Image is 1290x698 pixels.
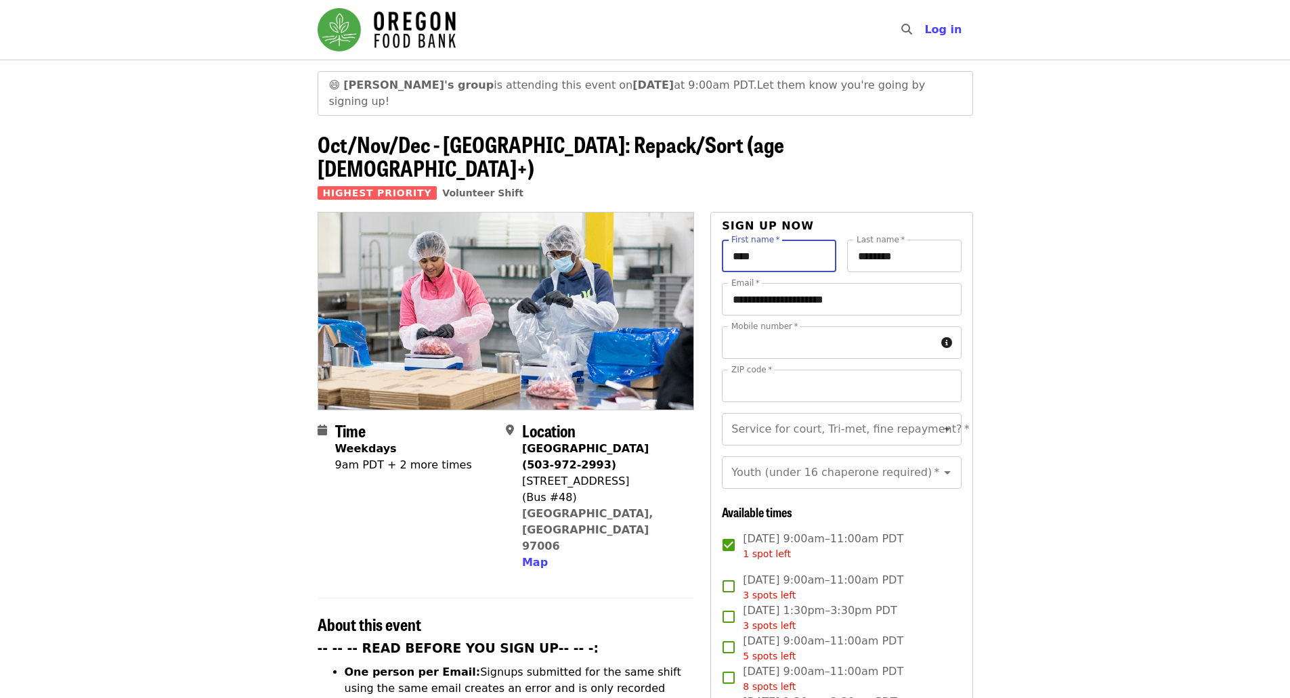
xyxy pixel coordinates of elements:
span: 8 spots left [743,681,796,692]
button: Open [938,420,957,439]
div: 9am PDT + 2 more times [335,457,472,473]
strong: [DATE] [632,79,674,91]
a: [GEOGRAPHIC_DATA], [GEOGRAPHIC_DATA] 97006 [522,507,653,552]
span: is attending this event on at 9:00am PDT. [343,79,756,91]
span: grinning face emoji [329,79,341,91]
i: search icon [901,23,912,36]
i: calendar icon [318,424,327,437]
button: Open [938,463,957,482]
input: Search [920,14,931,46]
span: 5 spots left [743,651,796,661]
span: 3 spots left [743,590,796,601]
label: ZIP code [731,366,772,374]
label: First name [731,236,780,244]
strong: [PERSON_NAME]'s group [343,79,494,91]
button: Log in [913,16,972,43]
img: Oct/Nov/Dec - Beaverton: Repack/Sort (age 10+) organized by Oregon Food Bank [318,213,694,409]
label: Email [731,279,760,287]
input: Last name [847,240,962,272]
img: Oregon Food Bank - Home [318,8,456,51]
a: Volunteer Shift [442,188,523,198]
span: [DATE] 9:00am–11:00am PDT [743,663,903,694]
span: [DATE] 1:30pm–3:30pm PDT [743,603,897,633]
span: Map [522,556,548,569]
input: Email [722,283,961,315]
i: circle-info icon [941,336,952,349]
span: Log in [924,23,962,36]
span: [DATE] 9:00am–11:00am PDT [743,531,903,561]
input: First name [722,240,836,272]
div: [STREET_ADDRESS] [522,473,683,489]
strong: [GEOGRAPHIC_DATA] (503-972-2993) [522,442,649,471]
label: Mobile number [731,322,798,330]
span: About this event [318,612,421,636]
span: [DATE] 9:00am–11:00am PDT [743,572,903,603]
span: Location [522,418,576,442]
span: Available times [722,503,792,521]
input: ZIP code [722,370,961,402]
span: Highest Priority [318,186,437,200]
i: map-marker-alt icon [506,424,514,437]
span: [DATE] 9:00am–11:00am PDT [743,633,903,663]
span: Sign up now [722,219,814,232]
div: (Bus #48) [522,489,683,506]
strong: One person per Email: [345,666,481,678]
button: Map [522,554,548,571]
strong: -- -- -- READ BEFORE YOU SIGN UP-- -- -: [318,641,599,655]
span: Oct/Nov/Dec - [GEOGRAPHIC_DATA]: Repack/Sort (age [DEMOGRAPHIC_DATA]+) [318,128,784,183]
span: Time [335,418,366,442]
span: 1 spot left [743,548,791,559]
strong: Weekdays [335,442,397,455]
label: Last name [857,236,905,244]
input: Mobile number [722,326,935,359]
span: 3 spots left [743,620,796,631]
